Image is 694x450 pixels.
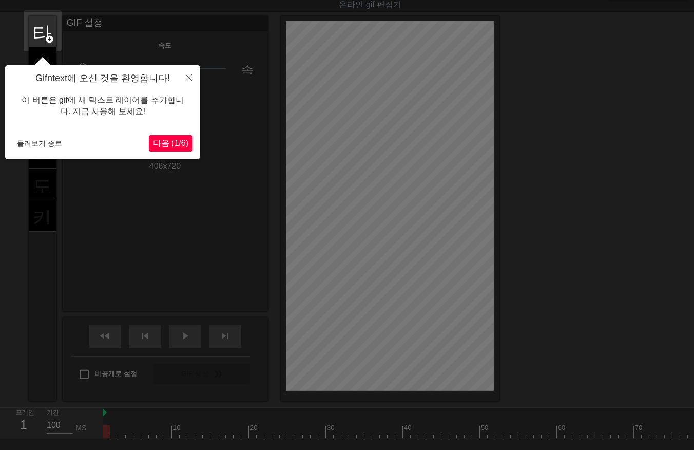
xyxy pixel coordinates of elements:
[13,136,66,151] button: 둘러보기 종료
[13,73,192,84] h4: Gifntext에 오신 것을 환영합니다!
[13,84,192,128] div: 이 버튼은 gif에 새 텍스트 레이어를 추가합니다. 지금 사용해 보세요!
[153,139,188,147] span: 다음 (1/6)
[149,135,192,152] button: 다음
[178,65,200,89] button: 닫다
